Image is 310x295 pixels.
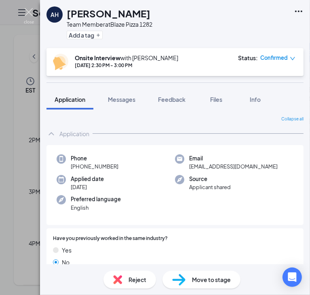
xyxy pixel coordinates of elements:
[75,54,178,62] div: with [PERSON_NAME]
[55,96,85,103] span: Application
[71,162,118,171] span: [PHONE_NUMBER]
[67,31,103,39] button: PlusAdd a tag
[189,154,278,162] span: Email
[108,96,135,103] span: Messages
[189,162,278,171] span: [EMAIL_ADDRESS][DOMAIN_NAME]
[210,96,222,103] span: Files
[53,235,168,242] span: Have you previously worked in the same industry?
[129,275,146,284] span: Reject
[71,195,121,203] span: Preferred language
[51,11,59,19] div: AH
[294,6,304,16] svg: Ellipses
[62,258,70,267] span: No
[67,6,150,20] h1: [PERSON_NAME]
[59,130,89,138] div: Application
[189,175,231,183] span: Source
[158,96,186,103] span: Feedback
[260,54,288,62] span: Confirmed
[46,129,56,139] svg: ChevronUp
[283,268,302,287] div: Open Intercom Messenger
[71,154,118,162] span: Phone
[96,33,101,38] svg: Plus
[71,175,104,183] span: Applied date
[290,56,295,61] span: down
[71,183,104,191] span: [DATE]
[75,54,120,61] b: Onsite Interview
[281,116,304,122] span: Collapse all
[71,204,121,212] span: English
[189,183,231,191] span: Applicant shared
[238,54,258,62] div: Status :
[75,62,178,69] div: [DATE] 2:30 PM - 3:00 PM
[192,275,231,284] span: Move to stage
[62,246,72,255] span: Yes
[67,20,152,28] div: Team Member at Blaze Pizza 1282
[250,96,261,103] span: Info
